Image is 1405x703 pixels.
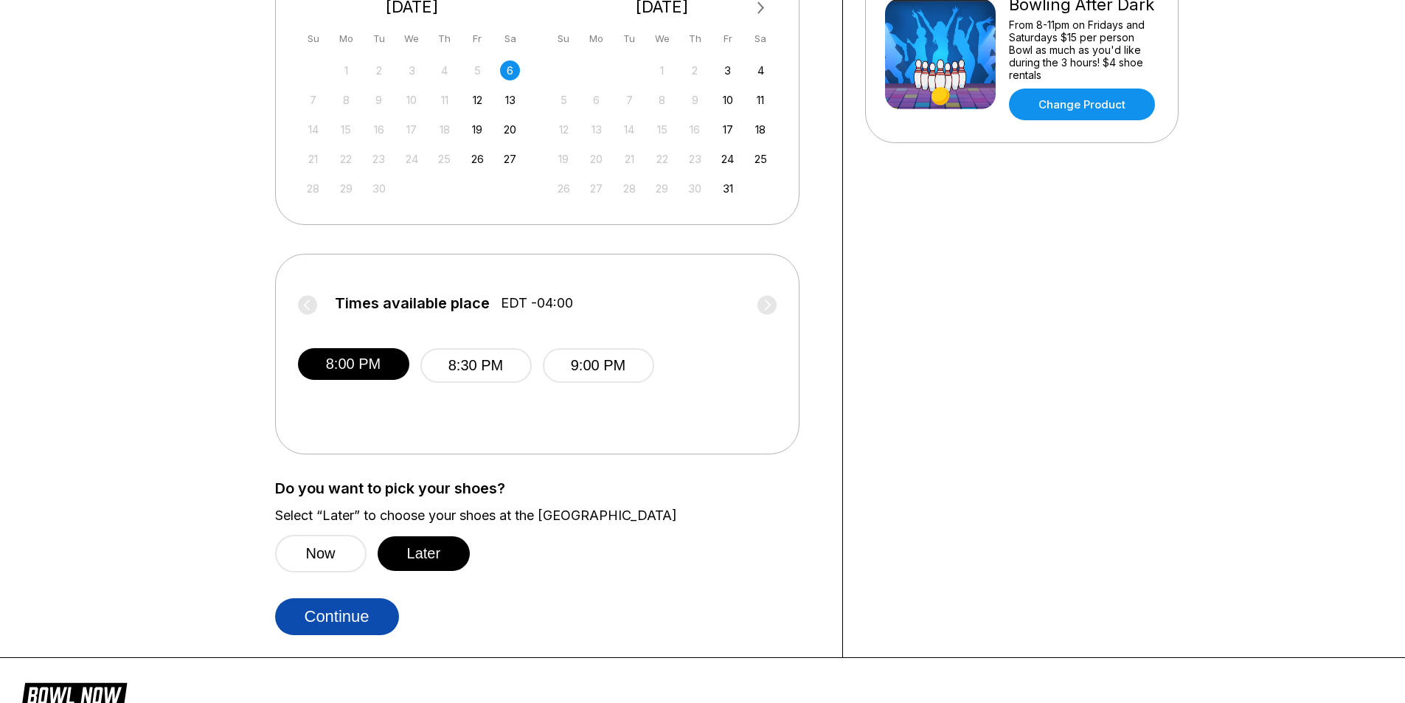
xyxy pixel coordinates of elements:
[620,120,639,139] div: Not available Tuesday, October 14th, 2025
[500,149,520,169] div: Choose Saturday, September 27th, 2025
[751,90,771,110] div: Choose Saturday, October 11th, 2025
[620,149,639,169] div: Not available Tuesday, October 21st, 2025
[468,29,488,49] div: Fr
[402,90,422,110] div: Not available Wednesday, September 10th, 2025
[751,149,771,169] div: Choose Saturday, October 25th, 2025
[501,295,573,311] span: EDT -04:00
[685,60,705,80] div: Not available Thursday, October 2nd, 2025
[402,149,422,169] div: Not available Wednesday, September 24th, 2025
[500,60,520,80] div: Choose Saturday, September 6th, 2025
[336,60,356,80] div: Not available Monday, September 1st, 2025
[275,480,820,496] label: Do you want to pick your shoes?
[1009,18,1159,81] div: From 8-11pm on Fridays and Saturdays $15 per person Bowl as much as you'd like during the 3 hours...
[652,179,672,198] div: Not available Wednesday, October 29th, 2025
[685,120,705,139] div: Not available Thursday, October 16th, 2025
[751,29,771,49] div: Sa
[718,29,738,49] div: Fr
[685,149,705,169] div: Not available Thursday, October 23rd, 2025
[303,29,323,49] div: Su
[685,29,705,49] div: Th
[336,179,356,198] div: Not available Monday, September 29th, 2025
[652,90,672,110] div: Not available Wednesday, October 8th, 2025
[554,179,574,198] div: Not available Sunday, October 26th, 2025
[652,29,672,49] div: We
[369,29,389,49] div: Tu
[751,120,771,139] div: Choose Saturday, October 18th, 2025
[685,179,705,198] div: Not available Thursday, October 30th, 2025
[718,179,738,198] div: Choose Friday, October 31st, 2025
[751,60,771,80] div: Choose Saturday, October 4th, 2025
[718,90,738,110] div: Choose Friday, October 10th, 2025
[554,90,574,110] div: Not available Sunday, October 5th, 2025
[402,120,422,139] div: Not available Wednesday, September 17th, 2025
[434,60,454,80] div: Not available Thursday, September 4th, 2025
[543,348,654,383] button: 9:00 PM
[434,120,454,139] div: Not available Thursday, September 18th, 2025
[718,149,738,169] div: Choose Friday, October 24th, 2025
[275,598,399,635] button: Continue
[369,90,389,110] div: Not available Tuesday, September 9th, 2025
[336,29,356,49] div: Mo
[586,120,606,139] div: Not available Monday, October 13th, 2025
[552,59,773,198] div: month 2025-10
[275,508,820,524] label: Select “Later” to choose your shoes at the [GEOGRAPHIC_DATA]
[275,535,367,572] button: Now
[336,120,356,139] div: Not available Monday, September 15th, 2025
[468,60,488,80] div: Not available Friday, September 5th, 2025
[554,29,574,49] div: Su
[378,536,471,571] button: Later
[303,90,323,110] div: Not available Sunday, September 7th, 2025
[298,348,409,380] button: 8:00 PM
[434,90,454,110] div: Not available Thursday, September 11th, 2025
[434,29,454,49] div: Th
[652,149,672,169] div: Not available Wednesday, October 22nd, 2025
[554,120,574,139] div: Not available Sunday, October 12th, 2025
[468,90,488,110] div: Choose Friday, September 12th, 2025
[718,120,738,139] div: Choose Friday, October 17th, 2025
[586,179,606,198] div: Not available Monday, October 27th, 2025
[369,120,389,139] div: Not available Tuesday, September 16th, 2025
[303,120,323,139] div: Not available Sunday, September 14th, 2025
[685,90,705,110] div: Not available Thursday, October 9th, 2025
[500,90,520,110] div: Choose Saturday, September 13th, 2025
[620,179,639,198] div: Not available Tuesday, October 28th, 2025
[500,120,520,139] div: Choose Saturday, September 20th, 2025
[620,90,639,110] div: Not available Tuesday, October 7th, 2025
[402,29,422,49] div: We
[718,60,738,80] div: Choose Friday, October 3rd, 2025
[402,60,422,80] div: Not available Wednesday, September 3rd, 2025
[303,179,323,198] div: Not available Sunday, September 28th, 2025
[500,29,520,49] div: Sa
[336,90,356,110] div: Not available Monday, September 8th, 2025
[586,90,606,110] div: Not available Monday, October 6th, 2025
[336,149,356,169] div: Not available Monday, September 22nd, 2025
[369,149,389,169] div: Not available Tuesday, September 23rd, 2025
[468,149,488,169] div: Choose Friday, September 26th, 2025
[302,59,523,198] div: month 2025-09
[1009,89,1155,120] a: Change Product
[620,29,639,49] div: Tu
[586,29,606,49] div: Mo
[420,348,532,383] button: 8:30 PM
[369,179,389,198] div: Not available Tuesday, September 30th, 2025
[434,149,454,169] div: Not available Thursday, September 25th, 2025
[335,295,490,311] span: Times available place
[652,120,672,139] div: Not available Wednesday, October 15th, 2025
[652,60,672,80] div: Not available Wednesday, October 1st, 2025
[554,149,574,169] div: Not available Sunday, October 19th, 2025
[586,149,606,169] div: Not available Monday, October 20th, 2025
[303,149,323,169] div: Not available Sunday, September 21st, 2025
[369,60,389,80] div: Not available Tuesday, September 2nd, 2025
[468,120,488,139] div: Choose Friday, September 19th, 2025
